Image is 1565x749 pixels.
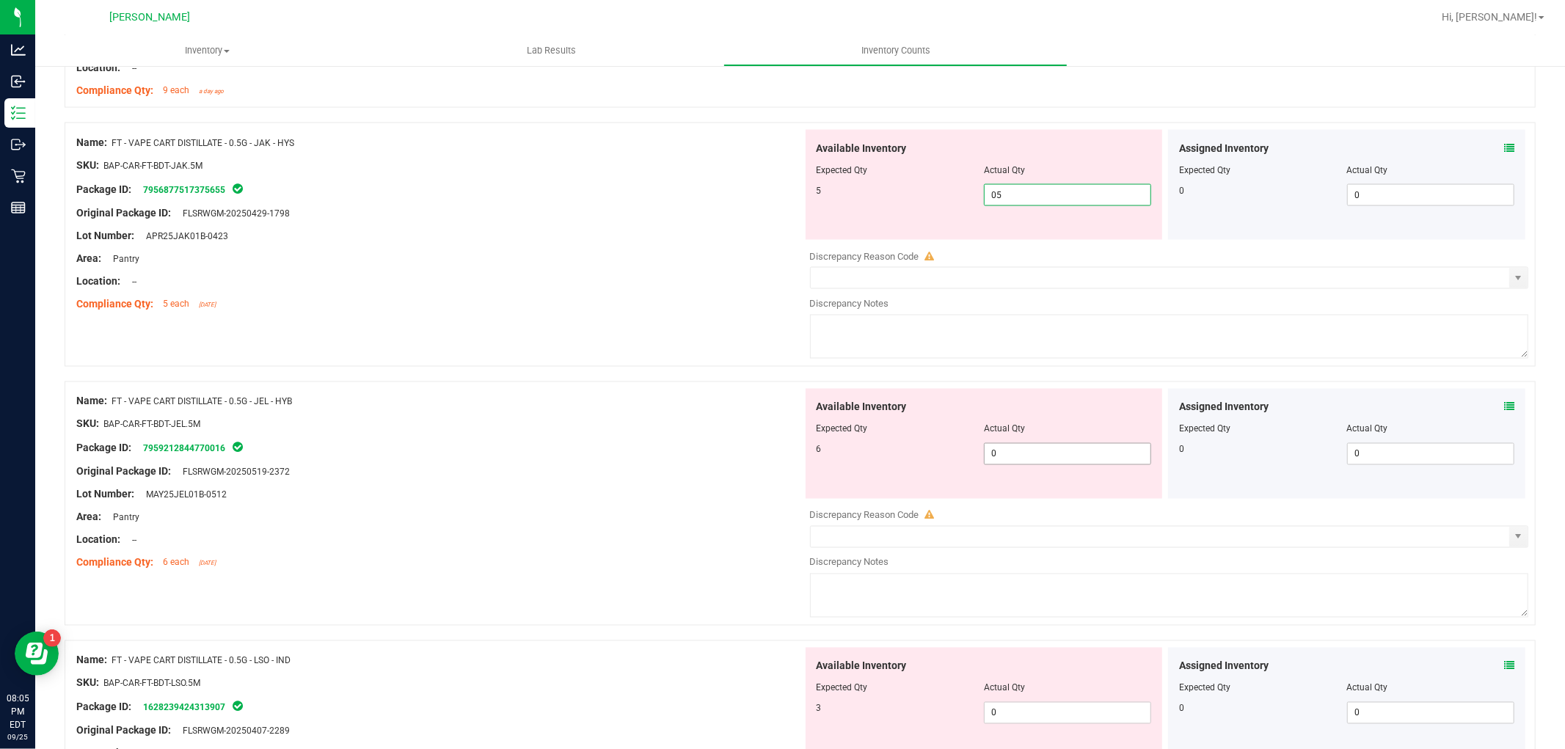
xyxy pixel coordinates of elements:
[35,35,379,66] a: Inventory
[231,181,244,196] span: In Sync
[817,659,907,674] span: Available Inventory
[15,632,59,676] iframe: Resource center
[106,513,139,523] span: Pantry
[984,424,1025,434] span: Actual Qty
[7,731,29,742] p: 09/25
[143,703,225,713] a: 1628239424313907
[984,165,1025,175] span: Actual Qty
[76,466,171,478] span: Original Package ID:
[1179,400,1269,415] span: Assigned Inventory
[106,254,139,264] span: Pantry
[199,302,216,308] span: [DATE]
[76,511,101,523] span: Area:
[507,44,596,57] span: Lab Results
[11,74,26,89] inline-svg: Inbound
[76,207,171,219] span: Original Package ID:
[1347,164,1514,177] div: Actual Qty
[231,699,244,714] span: In Sync
[163,299,189,309] span: 5 each
[11,43,26,57] inline-svg: Analytics
[1179,682,1346,695] div: Expected Qty
[76,725,171,737] span: Original Package ID:
[76,183,131,195] span: Package ID:
[109,11,190,23] span: [PERSON_NAME]
[231,440,244,455] span: In Sync
[125,63,136,73] span: --
[76,298,153,310] span: Compliance Qty:
[1509,268,1528,288] span: select
[810,296,1529,311] div: Discrepancy Notes
[76,275,120,287] span: Location:
[11,200,26,215] inline-svg: Reports
[103,161,203,171] span: BAP-CAR-FT-BDT-JAK.5M
[1348,703,1514,723] input: 0
[11,137,26,152] inline-svg: Outbound
[125,536,136,546] span: --
[1509,527,1528,547] span: select
[817,704,822,714] span: 3
[984,683,1025,693] span: Actual Qty
[1348,185,1514,205] input: 0
[11,169,26,183] inline-svg: Retail
[1179,443,1346,456] div: 0
[76,136,107,148] span: Name:
[76,62,120,73] span: Location:
[985,444,1150,464] input: 0
[1348,444,1514,464] input: 0
[103,420,200,430] span: BAP-CAR-FT-BDT-JEL.5M
[817,400,907,415] span: Available Inventory
[76,84,153,96] span: Compliance Qty:
[112,397,292,407] span: FT - VAPE CART DISTILLATE - 0.5G - JEL - HYB
[817,165,868,175] span: Expected Qty
[103,679,200,689] span: BAP-CAR-FT-BDT-LSO.5M
[112,656,291,666] span: FT - VAPE CART DISTILLATE - 0.5G - LSO - IND
[1442,11,1537,23] span: Hi, [PERSON_NAME]!
[143,444,225,454] a: 7959212844770016
[76,252,101,264] span: Area:
[76,701,131,713] span: Package ID:
[139,231,228,241] span: APR25JAK01B-0423
[1347,682,1514,695] div: Actual Qty
[76,534,120,546] span: Location:
[76,418,99,430] span: SKU:
[817,683,868,693] span: Expected Qty
[985,703,1150,723] input: 0
[199,560,216,567] span: [DATE]
[175,726,290,737] span: FLSRWGM-20250407-2289
[1179,702,1346,715] div: 0
[76,557,153,569] span: Compliance Qty:
[125,277,136,287] span: --
[1179,164,1346,177] div: Expected Qty
[723,35,1068,66] a: Inventory Counts
[76,395,107,407] span: Name:
[175,467,290,478] span: FLSRWGM-20250519-2372
[817,445,822,455] span: 6
[76,654,107,666] span: Name:
[112,138,294,148] span: FT - VAPE CART DISTILLATE - 0.5G - JAK - HYS
[810,555,1529,570] div: Discrepancy Notes
[11,106,26,120] inline-svg: Inventory
[817,186,822,196] span: 5
[1179,423,1346,436] div: Expected Qty
[379,35,723,66] a: Lab Results
[143,185,225,195] a: 7956877517375655
[1179,659,1269,674] span: Assigned Inventory
[1179,141,1269,156] span: Assigned Inventory
[76,442,131,454] span: Package ID:
[810,251,919,262] span: Discrepancy Reason Code
[7,692,29,731] p: 08:05 PM EDT
[199,88,224,95] span: a day ago
[1347,423,1514,436] div: Actual Qty
[817,141,907,156] span: Available Inventory
[810,510,919,521] span: Discrepancy Reason Code
[35,44,379,57] span: Inventory
[175,208,290,219] span: FLSRWGM-20250429-1798
[139,490,227,500] span: MAY25JEL01B-0512
[163,558,189,568] span: 6 each
[76,159,99,171] span: SKU:
[76,230,134,241] span: Lot Number:
[43,629,61,647] iframe: Resource center unread badge
[842,44,950,57] span: Inventory Counts
[817,424,868,434] span: Expected Qty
